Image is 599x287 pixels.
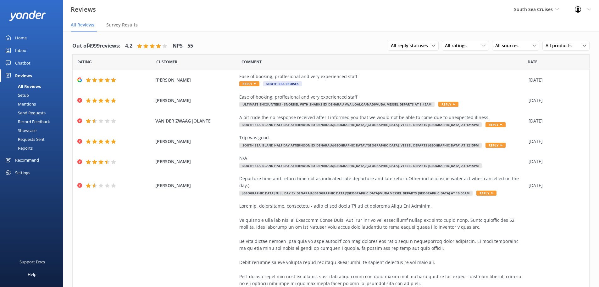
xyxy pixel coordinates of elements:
[4,126,36,135] div: Showcase
[15,69,32,82] div: Reviews
[4,117,63,126] a: Record Feedback
[4,144,63,152] a: Reports
[239,73,525,80] div: Ease of booking, proffesional and very experienced staff
[495,42,522,49] span: All sources
[173,42,183,50] h4: NPS
[239,102,435,107] span: Ultimate Encounters - Snorkel with Sharks ex Denarau /Wailoaloa/Nadi/Vuda. Vessel Departs at 8:45am
[28,268,36,281] div: Help
[4,126,63,135] a: Showcase
[15,44,26,57] div: Inbox
[4,135,45,144] div: Requests Sent
[529,97,581,104] div: [DATE]
[546,42,575,49] span: All products
[4,82,63,91] a: All Reviews
[438,102,458,107] span: Reply
[485,143,506,148] span: Reply
[4,108,63,117] a: Send Requests
[445,42,470,49] span: All ratings
[155,118,236,124] span: VAN DER ZWAAG JOLANTE
[156,59,177,65] span: Date
[106,22,138,28] span: Survey Results
[529,158,581,165] div: [DATE]
[187,42,193,50] h4: 55
[239,134,525,141] div: Trip was good.
[239,81,259,86] span: Reply
[263,81,302,86] span: South Sea Cruises
[4,135,63,144] a: Requests Sent
[239,143,482,148] span: South Sea Island Half Day Afternoon ex Denarau/[GEOGRAPHIC_DATA]/[GEOGRAPHIC_DATA]. Vessel Depart...
[514,6,553,12] span: South Sea Cruises
[155,182,236,189] span: [PERSON_NAME]
[71,22,94,28] span: All Reviews
[239,122,482,127] span: South Sea Island Half Day Afternoon ex Denarau/[GEOGRAPHIC_DATA]/[GEOGRAPHIC_DATA]. Vessel Depart...
[15,166,30,179] div: Settings
[239,191,473,196] span: [GEOGRAPHIC_DATA] Full Day ex Denarau/[GEOGRAPHIC_DATA]/[GEOGRAPHIC_DATA]/Vuda.Vessel departs [GE...
[155,97,236,104] span: [PERSON_NAME]
[4,91,63,100] a: Setup
[4,117,50,126] div: Record Feedback
[71,4,96,14] h3: Reviews
[4,91,29,100] div: Setup
[239,94,525,100] div: Ease of booking, proffesional and very experienced staff
[15,57,31,69] div: Chatbot
[77,59,92,65] span: Date
[239,175,525,189] div: Departure time and return time not as indicated-late departure and late return.Other inclusions( ...
[529,118,581,124] div: [DATE]
[15,154,39,166] div: Recommend
[239,163,482,168] span: South Sea Island Half Day Afternoon ex Denarau/[GEOGRAPHIC_DATA]/[GEOGRAPHIC_DATA]. Vessel Depart...
[155,158,236,165] span: [PERSON_NAME]
[4,100,63,108] a: Mentions
[391,42,432,49] span: All reply statuses
[529,138,581,145] div: [DATE]
[72,42,120,50] h4: Out of 4999 reviews:
[476,191,496,196] span: Reply
[15,32,27,44] div: Home
[155,138,236,145] span: [PERSON_NAME]
[239,155,525,162] div: N/A
[4,108,46,117] div: Send Requests
[239,114,525,121] div: A bit rude the no response received after I informed you that we would not be able to come due to...
[4,100,36,108] div: Mentions
[529,182,581,189] div: [DATE]
[241,59,262,65] span: Question
[4,82,41,91] div: All Reviews
[125,42,132,50] h4: 4.2
[485,122,506,127] span: Reply
[4,144,33,152] div: Reports
[529,77,581,83] div: [DATE]
[528,59,537,65] span: Date
[9,10,46,21] img: yonder-white-logo.png
[155,77,236,83] span: [PERSON_NAME]
[19,255,45,268] div: Support Docs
